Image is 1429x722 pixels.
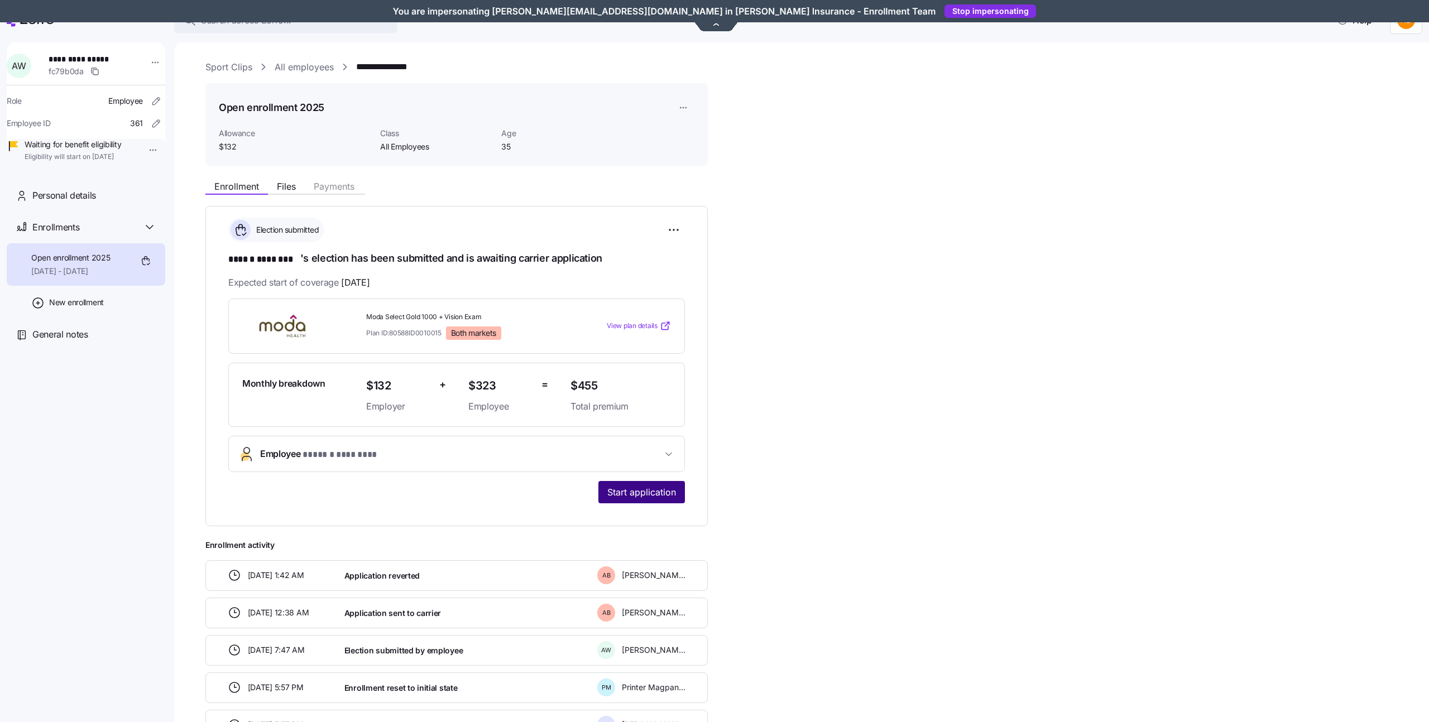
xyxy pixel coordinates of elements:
a: Sport Clips [205,60,252,74]
span: Personal details [32,189,96,203]
span: Waiting for benefit eligibility [25,139,121,150]
span: [DATE] 7:47 AM [248,644,305,656]
span: General notes [32,328,88,341]
span: Open enrollment 2025 [31,252,110,263]
span: Election submitted by employee [344,645,463,656]
span: 35 [501,141,613,152]
h1: 's election has been submitted and is awaiting carrier application [228,251,685,267]
span: Enrollment activity [205,540,708,551]
span: Enrollments [32,220,79,234]
span: Class [380,128,492,139]
span: [DATE] 5:57 PM [248,682,304,693]
span: Printer Magpantay [622,682,685,693]
span: Employee [468,399,533,413]
span: Moda Select Gold 1000 + Vision Exam [366,312,562,322]
a: All employees [275,60,334,74]
span: Enrollment [214,182,259,191]
span: $455 [570,377,671,395]
a: View plan details [607,320,671,331]
span: Monthly breakdown [242,377,325,391]
img: Moda Health [242,313,323,339]
span: $132 [366,377,430,395]
span: [DATE] 1:42 AM [248,570,304,581]
span: View plan details [607,321,658,331]
span: Start application [607,485,676,499]
span: Employee ID [7,118,51,129]
span: Enrollment reset to initial state [344,682,458,694]
span: Election submitted [253,224,319,235]
span: Total premium [570,399,671,413]
span: A B [602,610,611,616]
button: Start application [598,481,685,503]
span: All Employees [380,141,492,152]
span: Employee [108,95,143,107]
span: Plan ID: 80588ID0010015 [366,328,442,338]
span: [PERSON_NAME] [622,570,685,581]
span: Both markets [451,328,496,338]
span: Payments [314,182,354,191]
span: Allowance [219,128,371,139]
span: $323 [468,377,533,395]
span: A W [12,61,26,70]
span: [PERSON_NAME] [622,607,685,618]
span: [DATE] 12:38 AM [248,607,309,618]
span: 361 [130,118,143,129]
span: Application sent to carrier [344,608,441,619]
span: A B [602,572,611,579]
span: Application reverted [344,570,420,581]
h1: Open enrollment 2025 [219,100,324,114]
span: P M [602,685,611,691]
span: New enrollment [49,297,104,308]
span: Expected start of coverage [228,276,370,290]
span: + [439,377,446,393]
span: [DATE] - [DATE] [31,266,110,277]
span: $132 [219,141,371,152]
span: Employee [260,447,378,462]
span: Role [7,95,22,107]
span: fc79b0da [49,66,84,77]
span: = [541,377,548,393]
span: Files [277,182,296,191]
span: [DATE] [341,276,370,290]
span: Employer [366,399,430,413]
span: [PERSON_NAME] [622,644,685,656]
span: A W [601,647,611,653]
span: Age [501,128,613,139]
span: Eligibility will start on [DATE] [25,152,121,162]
